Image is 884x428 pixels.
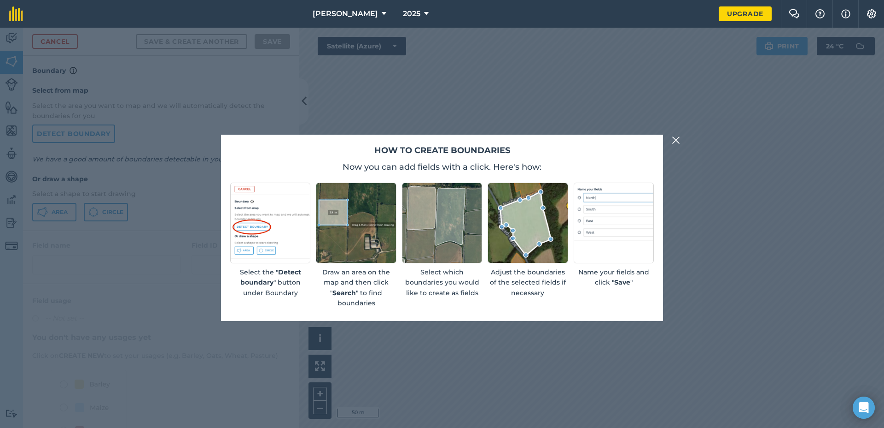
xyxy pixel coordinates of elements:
img: Screenshot of an editable boundary [488,183,568,263]
img: Screenshot of selected fields [402,183,482,263]
img: Screenshot of detect boundary button [230,183,310,263]
div: Open Intercom Messenger [853,397,875,419]
strong: Search [332,289,356,297]
p: Draw an area on the map and then click " " to find boundaries [316,267,396,309]
p: Select the " " button under Boundary [230,267,310,298]
img: Two speech bubbles overlapping with the left bubble in the forefront [789,9,800,18]
h2: How to create boundaries [230,144,654,157]
p: Now you can add fields with a click. Here's how: [230,160,654,173]
p: Select which boundaries you would like to create as fields [402,267,482,298]
img: A cog icon [866,9,877,18]
img: fieldmargin Logo [9,6,23,21]
img: svg+xml;base64,PHN2ZyB4bWxucz0iaHR0cDovL3d3dy53My5vcmcvMjAwMC9zdmciIHdpZHRoPSIxNyIgaGVpZ2h0PSIxNy... [841,8,850,19]
a: Upgrade [719,6,772,21]
img: Screenshot of an rectangular area drawn on a map [316,183,396,263]
img: placeholder [574,183,654,263]
p: Adjust the boundaries of the selected fields if necessary [488,267,568,298]
strong: Save [614,278,630,286]
p: Name your fields and click " " [574,267,654,288]
span: [PERSON_NAME] [313,8,378,19]
img: svg+xml;base64,PHN2ZyB4bWxucz0iaHR0cDovL3d3dy53My5vcmcvMjAwMC9zdmciIHdpZHRoPSIyMiIgaGVpZ2h0PSIzMC... [672,135,680,146]
span: 2025 [403,8,420,19]
img: A question mark icon [814,9,826,18]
